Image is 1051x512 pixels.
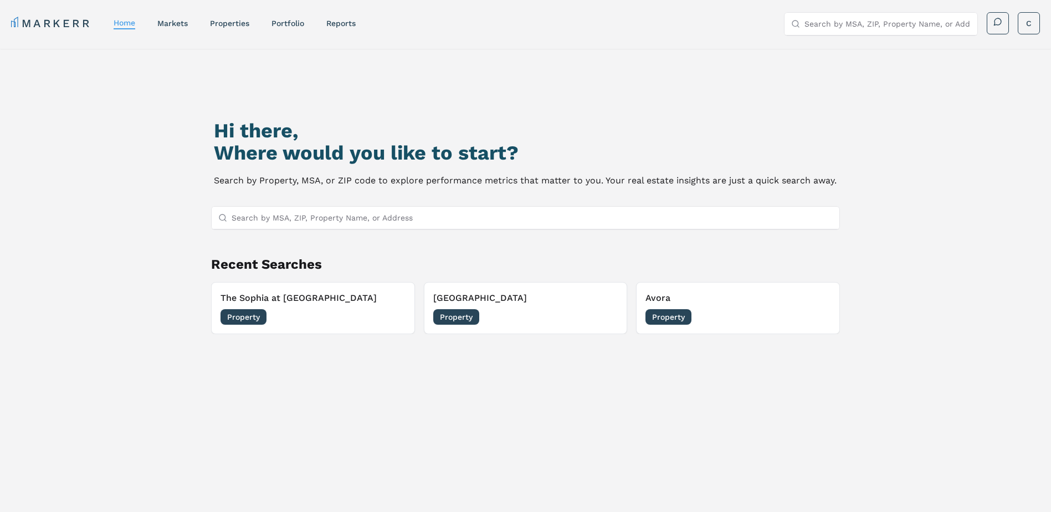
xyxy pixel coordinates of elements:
button: Remove The Sophia at AbacoaThe Sophia at [GEOGRAPHIC_DATA]Property[DATE] [211,282,415,334]
h3: Avora [645,291,830,305]
a: MARKERR [11,16,91,31]
span: Property [433,309,479,325]
button: Remove AvoraAvoraProperty[DATE] [636,282,840,334]
h2: Recent Searches [211,255,840,273]
span: Property [645,309,691,325]
span: [DATE] [381,311,406,322]
h1: Hi there, [214,120,837,142]
button: C [1018,12,1040,34]
button: Remove Sterling Park[GEOGRAPHIC_DATA]Property[DATE] [424,282,628,334]
a: Portfolio [271,19,304,28]
a: home [114,18,135,27]
input: Search by MSA, ZIP, Property Name, or Address [232,207,833,229]
span: Property [221,309,266,325]
span: C [1026,18,1032,29]
a: reports [326,19,356,28]
span: [DATE] [806,311,830,322]
input: Search by MSA, ZIP, Property Name, or Address [804,13,971,35]
h3: [GEOGRAPHIC_DATA] [433,291,618,305]
span: [DATE] [593,311,618,322]
a: markets [157,19,188,28]
a: properties [210,19,249,28]
h3: The Sophia at [GEOGRAPHIC_DATA] [221,291,406,305]
p: Search by Property, MSA, or ZIP code to explore performance metrics that matter to you. Your real... [214,173,837,188]
h2: Where would you like to start? [214,142,837,164]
